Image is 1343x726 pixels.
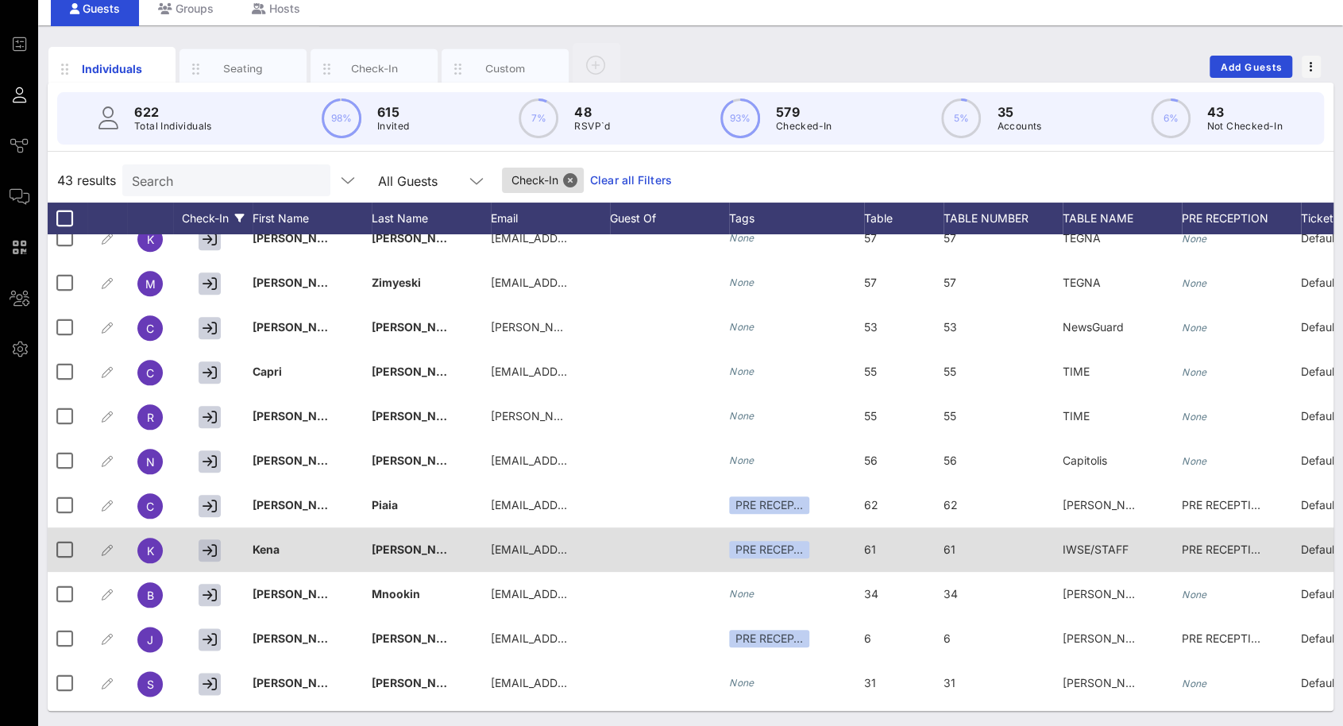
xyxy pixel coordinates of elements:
i: None [1182,366,1207,378]
span: 55 [944,365,956,378]
div: PRE RECEP… [729,496,809,514]
span: Default [1301,231,1338,245]
p: Checked-In [776,118,832,134]
p: RSVP`d [574,118,610,134]
div: Seating [208,61,279,76]
span: Default [1301,587,1338,600]
span: M [145,277,156,291]
span: 55 [864,409,877,423]
span: [PERSON_NAME] [1063,587,1154,600]
p: 622 [134,102,212,122]
span: [EMAIL_ADDRESS][PERSON_NAME][DOMAIN_NAME] [491,365,774,378]
span: [PERSON_NAME] [253,231,346,245]
span: [PERSON_NAME] [253,498,346,512]
span: [PERSON_NAME] [253,409,346,423]
p: Total Individuals [134,118,212,134]
span: Add Guests [1220,61,1283,73]
span: [EMAIL_ADDRESS][DOMAIN_NAME] [491,543,682,556]
span: [EMAIL_ADDRESS][DOMAIN_NAME] [491,498,682,512]
span: 6 [864,631,871,645]
div: Tags [729,203,864,234]
div: PRE RECEP… [729,630,809,647]
span: Piaia [372,498,398,512]
span: [EMAIL_ADDRESS][DOMAIN_NAME] [491,631,682,645]
span: 56 [864,454,878,467]
span: [PERSON_NAME] [372,365,465,378]
span: R [147,411,154,424]
div: TABLE NAME [1063,203,1182,234]
span: [PERSON_NAME][EMAIL_ADDRESS][PERSON_NAME][DOMAIN_NAME] [491,409,865,423]
div: Guest Of [610,203,729,234]
div: Check-In [339,61,410,76]
div: TABLE NUMBER [944,203,1063,234]
span: Default [1301,454,1338,467]
p: 35 [997,102,1041,122]
span: [PERSON_NAME] [372,231,465,245]
span: [PERSON_NAME] [1063,676,1154,689]
div: Last Name [372,203,491,234]
a: Clear all Filters [590,172,672,189]
i: None [1182,678,1207,689]
span: S [147,678,154,691]
span: Mnookin [372,587,420,600]
i: None [1182,411,1207,423]
span: [PERSON_NAME] [253,454,346,467]
span: [PERSON_NAME] [372,454,465,467]
span: Capri [253,365,282,378]
span: 57 [864,276,877,289]
span: Default [1301,320,1338,334]
span: [PERSON_NAME] [372,409,465,423]
i: None [729,588,754,600]
span: IWSE/STAFF [1063,543,1129,556]
span: Zimyeski [372,276,421,289]
span: [EMAIL_ADDRESS][DOMAIN_NAME] [491,276,682,289]
span: [PERSON_NAME] [253,320,346,334]
div: All Guests [378,174,438,188]
div: All Guests [369,164,496,196]
span: C [146,366,154,380]
span: [PERSON_NAME] [253,676,346,689]
i: None [1182,277,1207,289]
span: [PERSON_NAME] [372,631,465,645]
span: J [147,633,153,647]
i: None [1182,322,1207,334]
button: Close [563,173,577,187]
span: K [147,544,154,558]
span: 6 [944,631,951,645]
span: 53 [944,320,957,334]
p: Invited [377,118,410,134]
span: C [146,322,154,335]
span: 57 [944,231,956,245]
span: [PERSON_NAME] [372,543,465,556]
i: None [1182,589,1207,600]
span: 55 [864,365,877,378]
span: NewsGuard [1063,320,1124,334]
div: Check-In [173,203,253,234]
span: [PERSON_NAME] [253,631,346,645]
div: Custom [470,61,541,76]
span: TEGNA [1063,231,1101,245]
i: None [729,677,754,689]
span: [PERSON_NAME] [372,676,465,689]
span: Default [1301,365,1338,378]
i: None [729,276,754,288]
i: None [1182,455,1207,467]
i: None [729,454,754,466]
div: PRE RECEP… [729,541,809,558]
span: 62 [864,498,878,512]
span: Kena [253,543,280,556]
span: TIME [1063,409,1090,423]
span: 43 results [57,171,116,190]
div: First Name [253,203,372,234]
span: [PERSON_NAME] [253,587,346,600]
span: [PERSON_NAME] and [PERSON_NAME] [1063,498,1272,512]
span: C [146,500,154,513]
span: Default [1301,276,1338,289]
span: 61 [944,543,955,556]
span: TEGNA [1063,276,1101,289]
span: 61 [864,543,876,556]
span: [EMAIL_ADDRESS][DOMAIN_NAME] [491,676,682,689]
span: Default [1301,676,1338,689]
span: 31 [864,676,876,689]
p: 615 [377,102,410,122]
